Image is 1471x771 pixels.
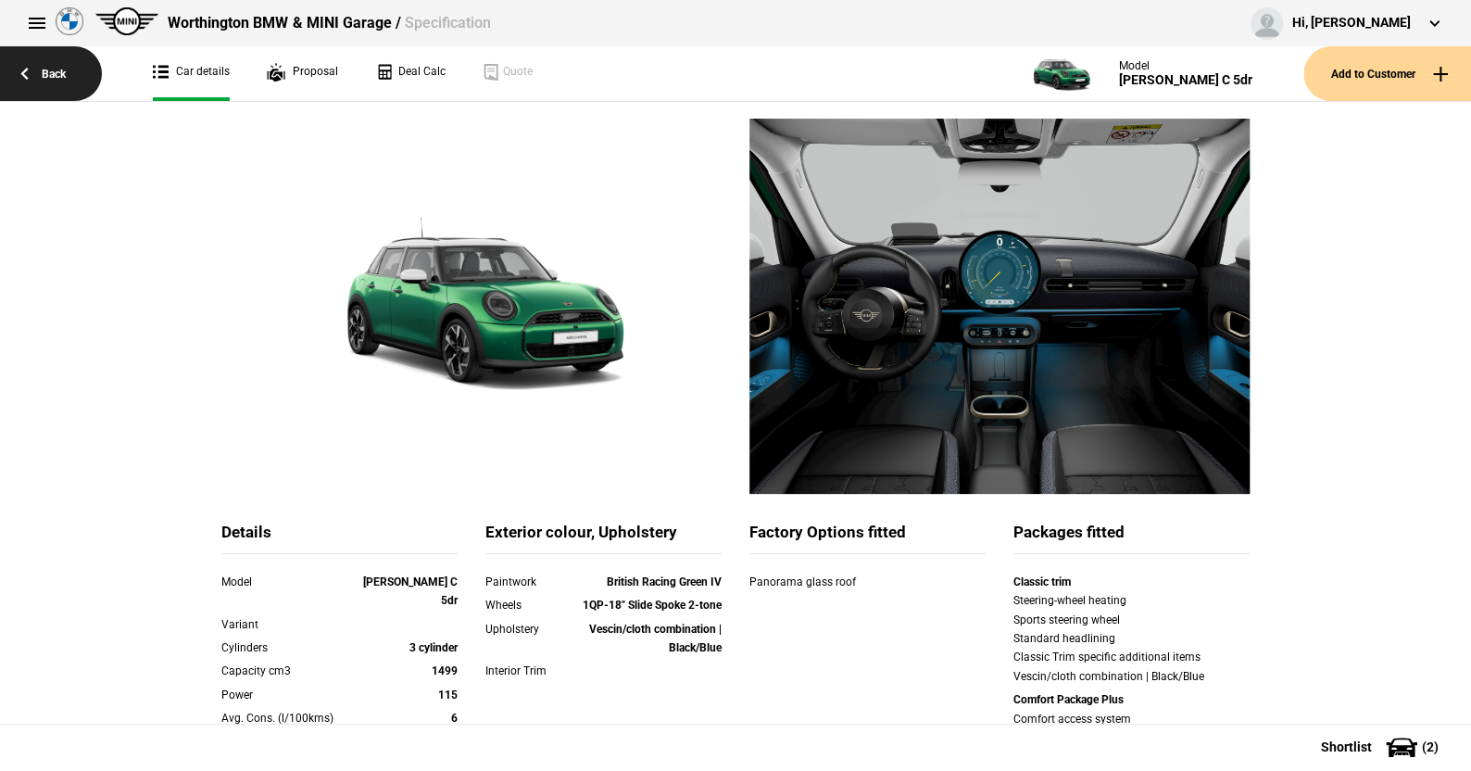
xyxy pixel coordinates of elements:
span: Specification [404,14,490,32]
strong: 6 [451,712,458,725]
button: Shortlist(2) [1293,724,1471,770]
span: Shortlist [1321,740,1372,753]
div: Wheels [485,596,580,614]
div: Cylinders [221,638,363,657]
div: Factory Options fitted [749,522,986,554]
strong: [PERSON_NAME] C 5dr [363,575,458,607]
div: Details [221,522,458,554]
div: Packages fitted [1013,522,1250,554]
strong: 1499 [432,664,458,677]
img: mini.png [95,7,158,35]
div: Model [221,573,363,591]
a: Car details [153,46,230,101]
div: Paintwork [485,573,580,591]
img: bmw.png [56,7,83,35]
div: Interior Trim [485,662,580,680]
span: ( 2 ) [1422,740,1439,753]
strong: 115 [438,689,458,701]
button: Add to Customer [1303,46,1471,101]
a: Proposal [267,46,338,101]
div: Power [221,686,363,704]
div: Upholstery [485,620,580,638]
div: Worthington BMW & MINI Garage / [168,13,490,33]
strong: Classic trim [1013,575,1071,588]
div: Exterior colour, Upholstery [485,522,722,554]
div: Hi, [PERSON_NAME] [1292,14,1411,32]
strong: British Racing Green IV [607,575,722,588]
div: Model [1119,59,1252,72]
div: Variant [221,615,363,634]
div: Capacity cm3 [221,662,363,680]
strong: Comfort Package Plus [1013,693,1124,706]
div: Steering-wheel heating Sports steering wheel Standard headlining Classic Trim specific additional... [1013,591,1250,686]
div: Panorama glass roof [749,573,915,591]
a: Deal Calc [375,46,446,101]
div: Avg. Cons. (l/100kms) [221,709,363,727]
strong: Vescin/cloth combination | Black/Blue [589,623,722,654]
strong: 3 cylinder [409,641,458,654]
strong: 1QP-18" Slide Spoke 2-tone [583,599,722,612]
div: [PERSON_NAME] C 5dr [1119,72,1252,88]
